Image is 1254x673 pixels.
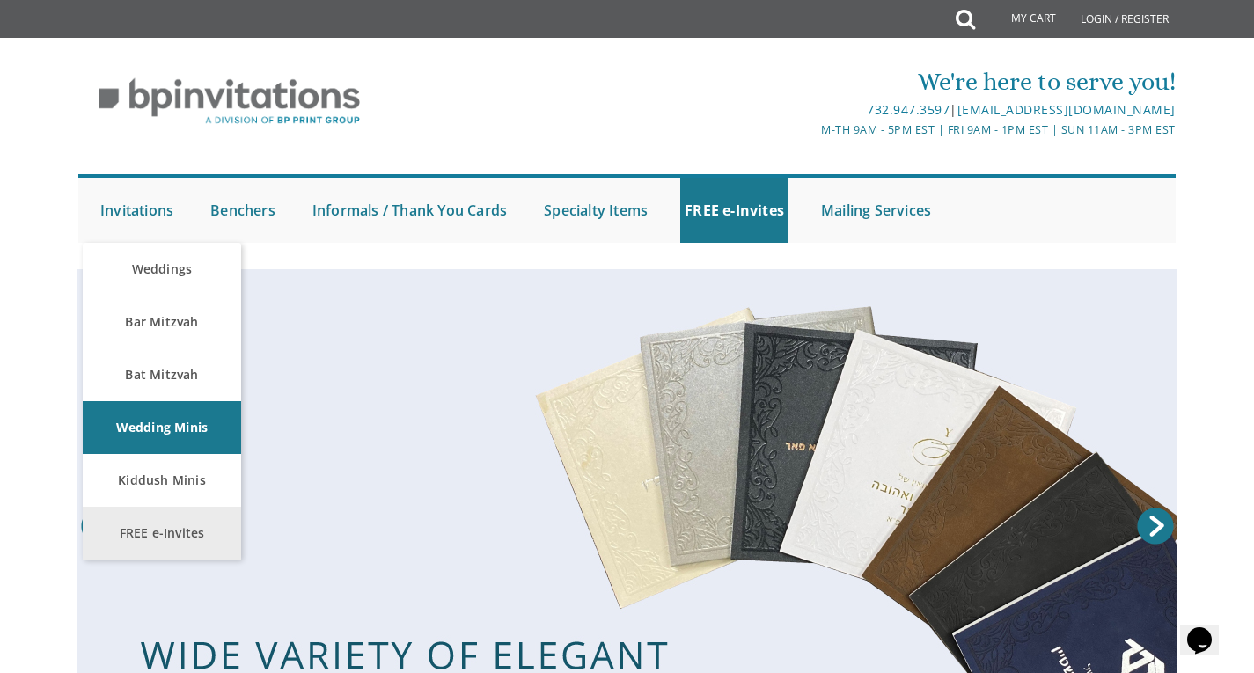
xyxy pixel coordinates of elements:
a: Next [1133,504,1177,548]
a: Benchers [206,178,280,243]
a: FREE e-Invites [83,507,241,560]
a: Kiddush Minis [83,454,241,507]
a: Bat Mitzvah [83,348,241,401]
a: Specialty Items [539,178,652,243]
a: Bar Mitzvah [83,296,241,348]
a: Weddings [83,243,241,296]
a: Mailing Services [817,178,935,243]
a: [EMAIL_ADDRESS][DOMAIN_NAME] [957,101,1176,118]
a: 732.947.3597 [867,101,950,118]
a: FREE e-Invites [680,178,788,243]
img: BP Invitation Loft [78,65,380,138]
a: Invitations [96,178,178,243]
div: | [445,99,1176,121]
div: We're here to serve you! [445,64,1176,99]
a: Prev [77,504,121,548]
a: Informals / Thank You Cards [308,178,511,243]
a: Wedding Minis [83,401,241,454]
iframe: chat widget [1180,603,1236,655]
a: My Cart [973,2,1068,37]
div: M-Th 9am - 5pm EST | Fri 9am - 1pm EST | Sun 11am - 3pm EST [445,121,1176,139]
